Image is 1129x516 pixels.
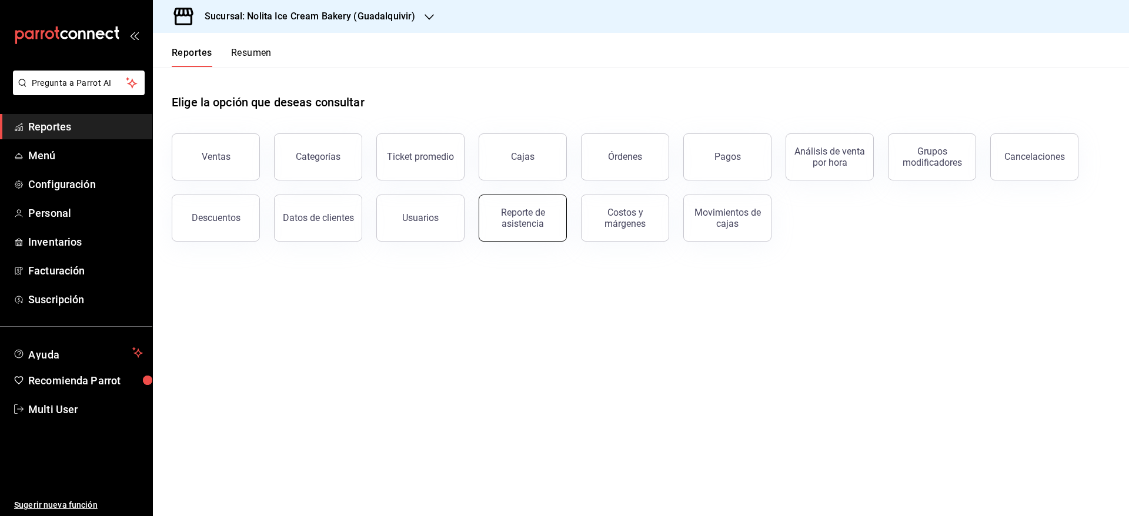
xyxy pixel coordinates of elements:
button: Resumen [231,47,272,67]
span: Menú [28,148,143,163]
div: Cancelaciones [1004,151,1065,162]
div: Usuarios [402,212,439,223]
button: Cancelaciones [990,133,1078,180]
span: Personal [28,205,143,221]
div: Descuentos [192,212,241,223]
div: Pagos [714,151,741,162]
button: Ventas [172,133,260,180]
div: Reporte de asistencia [486,207,559,229]
div: Ticket promedio [387,151,454,162]
span: Facturación [28,263,143,279]
span: Pregunta a Parrot AI [32,77,126,89]
div: Costos y márgenes [589,207,662,229]
span: Sugerir nueva función [14,499,143,511]
button: Análisis de venta por hora [786,133,874,180]
span: Ayuda [28,346,128,360]
button: Reporte de asistencia [479,195,567,242]
span: Recomienda Parrot [28,373,143,388]
button: Reportes [172,47,212,67]
div: Movimientos de cajas [691,207,764,229]
div: Categorías [296,151,340,162]
span: Inventarios [28,234,143,250]
div: Ventas [202,151,231,162]
button: Grupos modificadores [888,133,976,180]
button: Pagos [683,133,771,180]
div: Grupos modificadores [896,146,968,168]
a: Pregunta a Parrot AI [8,85,145,98]
button: Categorías [274,133,362,180]
span: Multi User [28,401,143,417]
button: Movimientos de cajas [683,195,771,242]
a: Cajas [479,133,567,180]
div: Cajas [511,150,535,164]
button: Pregunta a Parrot AI [13,71,145,95]
button: Órdenes [581,133,669,180]
button: Ticket promedio [376,133,465,180]
h1: Elige la opción que deseas consultar [172,93,365,111]
div: Análisis de venta por hora [793,146,866,168]
button: Costos y márgenes [581,195,669,242]
h3: Sucursal: Nolita Ice Cream Bakery (Guadalquivir) [195,9,415,24]
span: Suscripción [28,291,143,307]
div: navigation tabs [172,47,272,67]
button: Datos de clientes [274,195,362,242]
span: Configuración [28,176,143,192]
button: Descuentos [172,195,260,242]
button: open_drawer_menu [129,31,139,40]
div: Órdenes [608,151,642,162]
button: Usuarios [376,195,465,242]
span: Reportes [28,119,143,135]
div: Datos de clientes [283,212,354,223]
